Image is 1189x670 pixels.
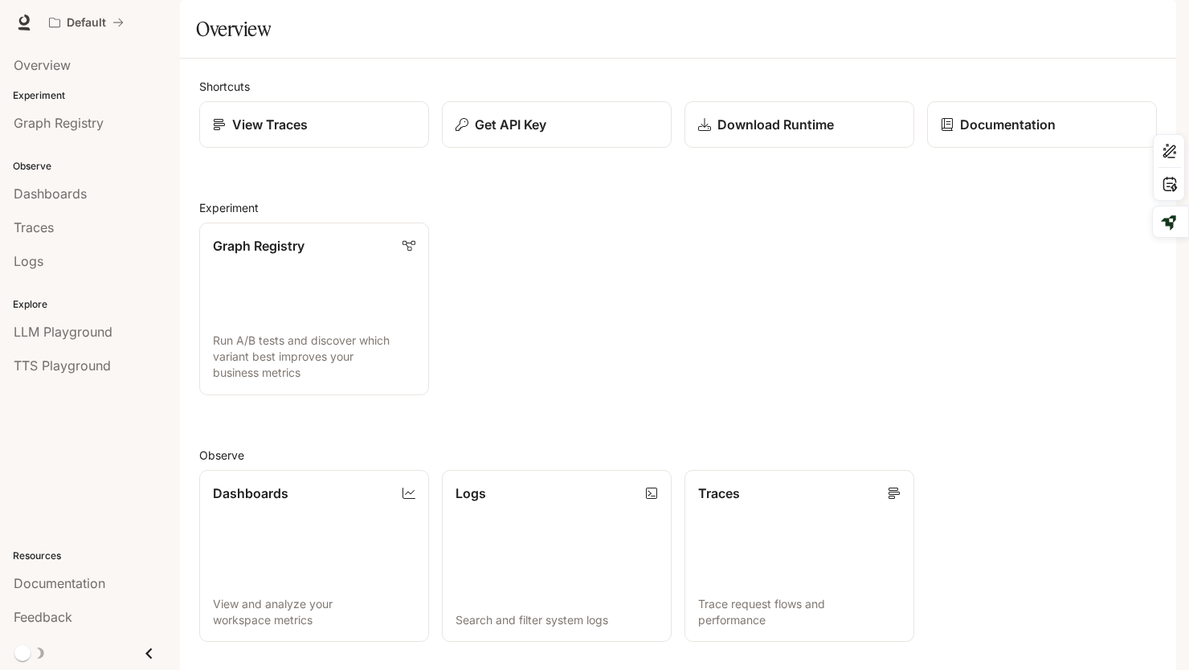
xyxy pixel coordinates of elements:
p: Graph Registry [213,236,304,255]
a: TracesTrace request flows and performance [684,470,914,643]
h1: Overview [196,13,271,45]
button: All workspaces [42,6,131,39]
p: Search and filter system logs [456,612,658,628]
a: Download Runtime [684,101,914,148]
p: Default [67,16,106,30]
a: View Traces [199,101,429,148]
p: Get API Key [475,115,546,134]
h2: Observe [199,447,1157,464]
p: Trace request flows and performance [698,596,901,628]
p: Dashboards [213,484,288,503]
p: Traces [698,484,740,503]
p: Logs [456,484,486,503]
p: Download Runtime [717,115,834,134]
p: View Traces [232,115,308,134]
p: View and analyze your workspace metrics [213,596,415,628]
a: Graph RegistryRun A/B tests and discover which variant best improves your business metrics [199,223,429,395]
a: LogsSearch and filter system logs [442,470,672,643]
p: Documentation [960,115,1056,134]
button: Get API Key [442,101,672,148]
h2: Experiment [199,199,1157,216]
a: DashboardsView and analyze your workspace metrics [199,470,429,643]
h2: Shortcuts [199,78,1157,95]
a: Documentation [927,101,1157,148]
p: Run A/B tests and discover which variant best improves your business metrics [213,333,415,381]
